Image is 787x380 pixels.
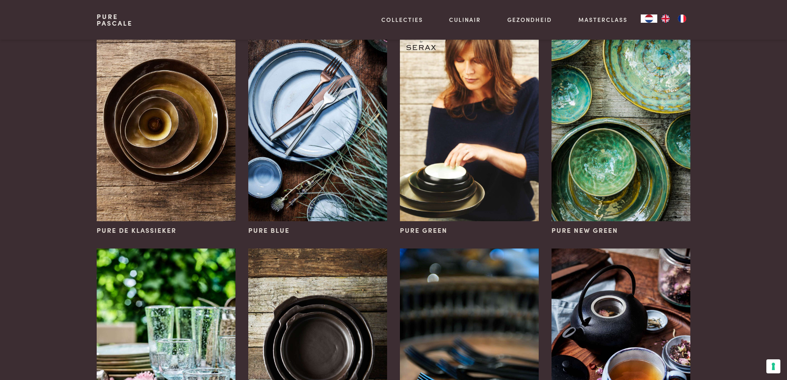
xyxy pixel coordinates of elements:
[657,14,690,23] ul: Language list
[641,14,657,23] a: NL
[97,13,235,235] a: Pure de klassieker Pure de klassieker
[400,13,538,235] a: Pure Green Pure Green
[657,14,674,23] a: EN
[97,225,176,235] span: Pure de klassieker
[552,13,690,221] img: Pure New Green
[381,15,423,24] a: Collecties
[552,13,690,235] a: Pure New Green Pure New Green
[248,13,387,235] a: Pure Blue Pure Blue
[507,15,552,24] a: Gezondheid
[449,15,481,24] a: Culinair
[400,225,447,235] span: Pure Green
[248,13,387,221] img: Pure Blue
[674,14,690,23] a: FR
[400,13,538,221] img: Pure Green
[766,359,780,373] button: Uw voorkeuren voor toestemming voor trackingtechnologieën
[248,225,290,235] span: Pure Blue
[578,15,628,24] a: Masterclass
[552,225,618,235] span: Pure New Green
[641,14,657,23] div: Language
[97,13,133,26] a: PurePascale
[97,13,235,221] img: Pure de klassieker
[641,14,690,23] aside: Language selected: Nederlands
